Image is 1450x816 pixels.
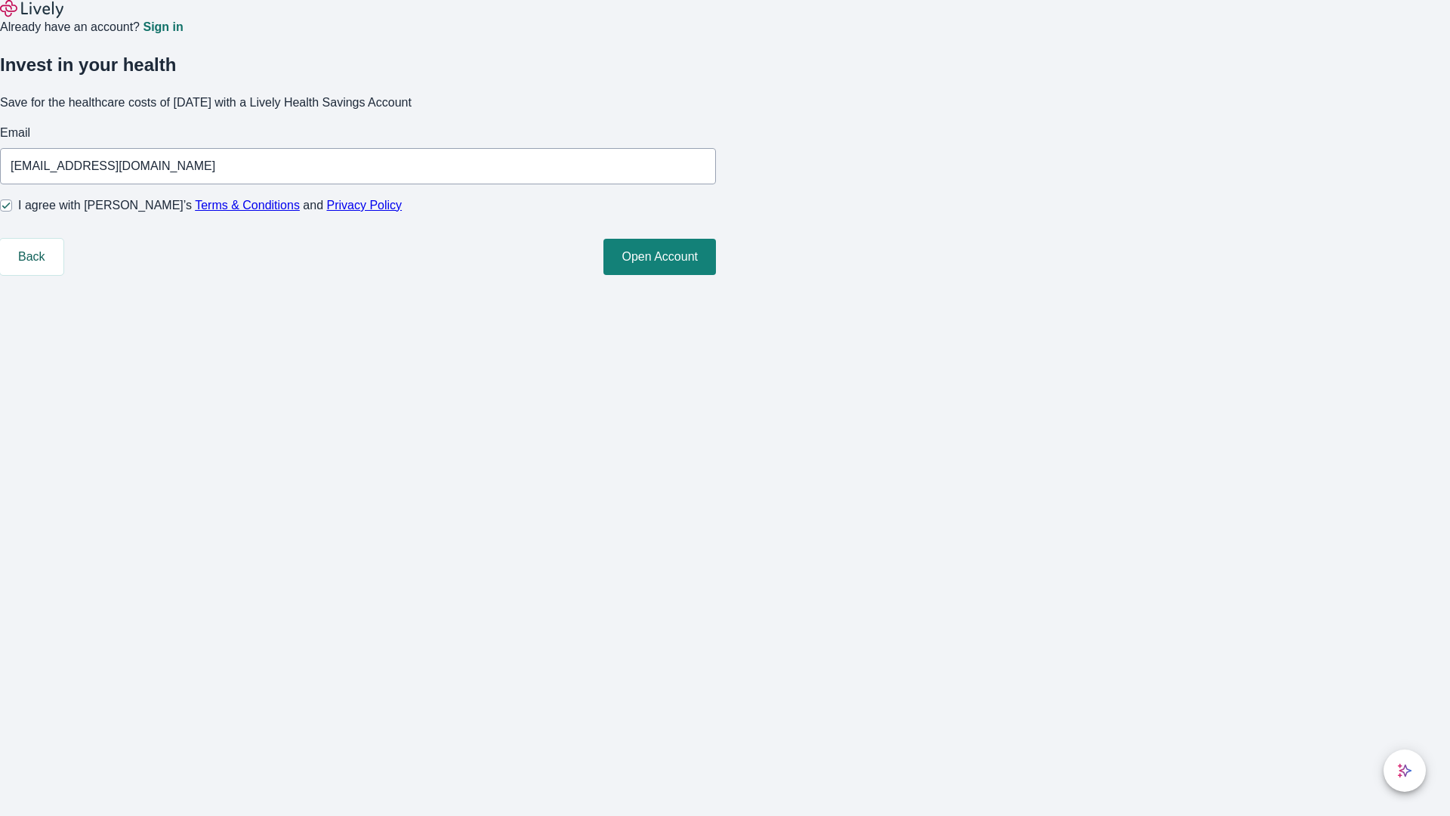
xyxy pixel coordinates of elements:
span: I agree with [PERSON_NAME]’s and [18,196,402,215]
button: chat [1384,750,1426,792]
button: Open Account [603,239,716,275]
svg: Lively AI Assistant [1397,763,1412,778]
a: Privacy Policy [327,199,403,212]
a: Sign in [143,21,183,33]
a: Terms & Conditions [195,199,300,212]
